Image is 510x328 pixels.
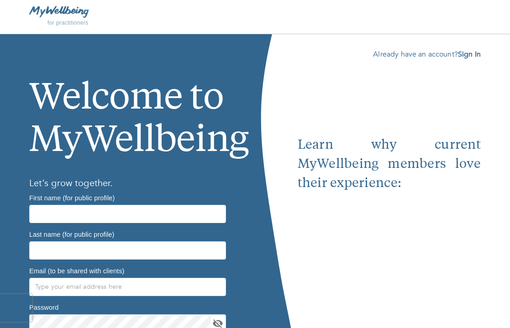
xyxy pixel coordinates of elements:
[29,278,226,296] input: Type your email address here
[29,231,114,237] label: Last name (for public profile)
[298,49,481,60] p: Already have an account?
[298,136,481,193] p: Learn why current MyWellbeing members love their experience:
[29,267,124,274] label: Email (to be shared with clients)
[29,6,89,17] img: MyWellbeing
[458,49,481,59] a: Sign In
[29,49,226,163] h1: Welcome to MyWellbeing
[29,304,58,310] label: Password
[29,176,226,191] h6: Let’s grow together.
[29,194,115,201] label: First name (for public profile)
[47,20,89,26] span: for practitioners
